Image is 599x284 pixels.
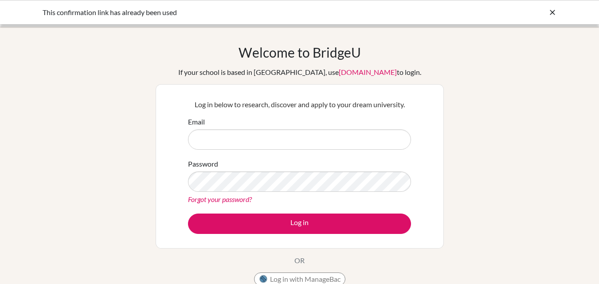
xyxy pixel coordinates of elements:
button: Log in [188,214,411,234]
div: If your school is based in [GEOGRAPHIC_DATA], use to login. [178,67,421,78]
label: Password [188,159,218,169]
div: This confirmation link has already been used [43,7,424,18]
h1: Welcome to BridgeU [239,44,361,60]
p: OR [294,255,305,266]
a: Forgot your password? [188,195,252,203]
p: Log in below to research, discover and apply to your dream university. [188,99,411,110]
a: [DOMAIN_NAME] [339,68,397,76]
label: Email [188,117,205,127]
